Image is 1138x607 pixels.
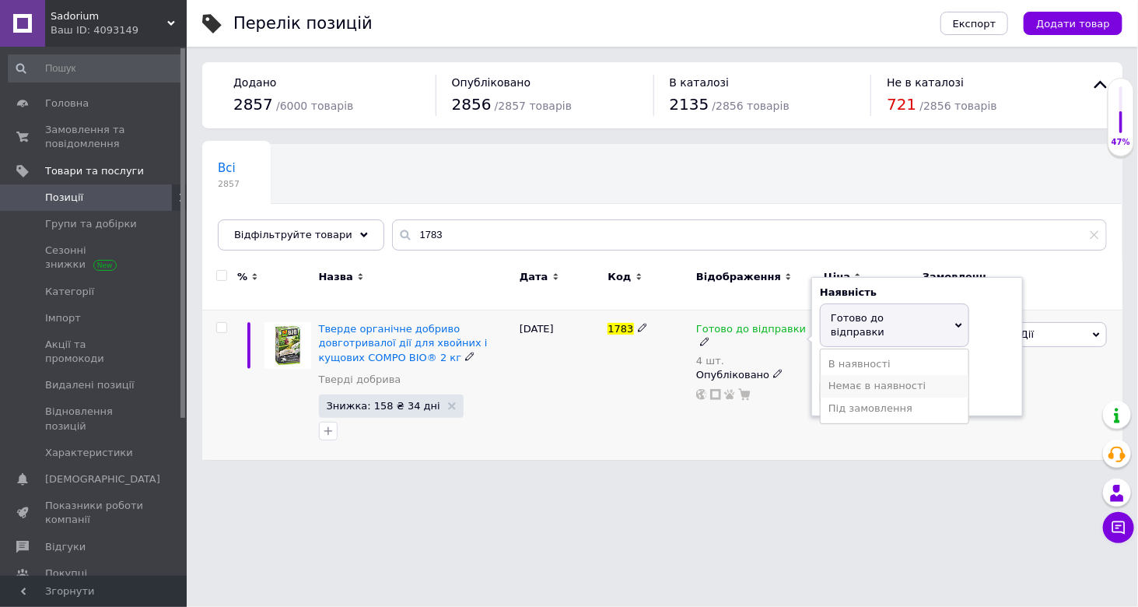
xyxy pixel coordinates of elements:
span: 2856 [452,95,492,114]
span: Характеристики [45,446,133,460]
span: Відображення [696,270,781,284]
span: Додати товар [1036,18,1110,30]
span: Ціна [824,270,850,284]
div: Наявність [820,286,1014,300]
span: Акції та промокоди [45,338,144,366]
div: 47% [1108,137,1133,148]
div: Опубліковано [696,368,816,382]
div: Перелік позицій [233,16,373,32]
span: Відфільтруйте товари [234,229,352,240]
span: Sadorium [51,9,167,23]
div: 4 шт. [696,355,816,367]
li: Під замовлення [821,398,968,419]
span: Експорт [953,18,996,30]
span: 721 [887,95,916,114]
button: Додати товар [1024,12,1122,35]
span: Опубліковано [452,76,531,89]
span: Сезонні знижки [45,244,144,272]
span: Покупці [45,567,87,581]
img: Твердое органическое удобрение долговременного действия для хвойных и кустовых COMPO BIO® 2 кг [264,322,311,369]
span: % [237,270,247,284]
input: Пошук [8,54,184,82]
span: Імпорт [45,311,81,325]
span: Видалені позиції [45,378,135,392]
span: Категорії [45,285,94,299]
span: Дії [1021,328,1034,340]
span: Всі [218,161,236,175]
span: Головна [45,96,89,111]
span: Товари та послуги [45,164,144,178]
span: Знижка: 158 ₴ 34 дні [327,401,440,411]
span: Назва [319,270,353,284]
span: Відгуки [45,540,86,554]
span: Показники роботи компанії [45,499,144,527]
span: Код [608,270,631,284]
span: Додано [233,76,276,89]
span: [DEMOGRAPHIC_DATA] [45,472,160,486]
span: 2857 [233,95,273,114]
span: Замовлення [923,270,989,298]
span: / 6000 товарів [276,100,353,112]
a: Тверді добрива [319,373,401,387]
span: Відновлення позицій [45,405,144,433]
span: Позиції [45,191,83,205]
span: В каталозі [670,76,730,89]
li: Немає в наявності [821,375,968,397]
span: 1783 [608,323,633,335]
li: В наявності [821,353,968,375]
span: Готово до відправки [831,312,884,338]
span: 2135 [670,95,709,114]
button: Чат з покупцем [1103,512,1134,543]
a: Тверде органічне добриво довготривалої дії для хвойних і кущових COMPO BIO® 2 кг [319,323,488,363]
button: Експорт [940,12,1009,35]
span: / 2856 товарів [713,100,790,112]
span: / 2856 товарів [920,100,997,112]
span: Готово до відправки [696,323,806,339]
span: / 2857 товарів [495,100,572,112]
span: Не в каталозі [887,76,964,89]
div: Ваш ID: 4093149 [51,23,187,37]
input: Пошук по назві позиції, артикулу і пошуковим запитам [392,219,1107,251]
div: [DATE] [516,311,604,460]
span: Дата [520,270,548,284]
span: Замовлення та повідомлення [45,123,144,151]
span: Групи та добірки [45,217,137,231]
span: 2857 [218,178,240,190]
